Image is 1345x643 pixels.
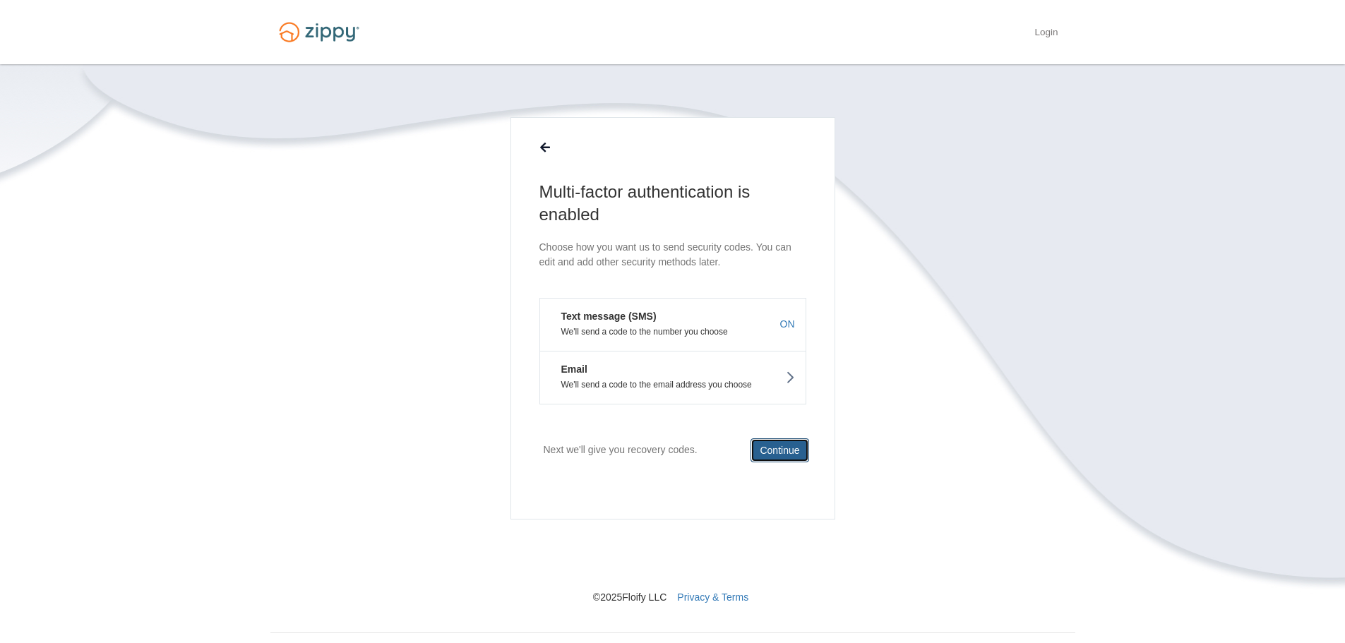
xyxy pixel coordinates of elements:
em: Text message (SMS) [551,309,657,323]
button: Continue [751,438,808,462]
p: Next we'll give you recovery codes. [544,438,698,462]
a: Privacy & Terms [677,591,748,603]
button: EmailWe'll send a code to the email address you choose [539,351,806,404]
h1: Multi-factor authentication is enabled [539,181,806,226]
img: Logo [270,16,368,49]
span: ON [780,317,795,331]
nav: © 2025 Floify LLC [270,519,1075,604]
p: We'll send a code to the email address you choose [551,380,795,390]
p: We'll send a code to the number you choose [551,327,795,337]
button: Text message (SMS)We'll send a code to the number you chooseON [539,298,806,351]
p: Choose how you want us to send security codes. You can edit and add other security methods later. [539,240,806,270]
em: Email [551,362,587,376]
a: Login [1034,27,1058,41]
